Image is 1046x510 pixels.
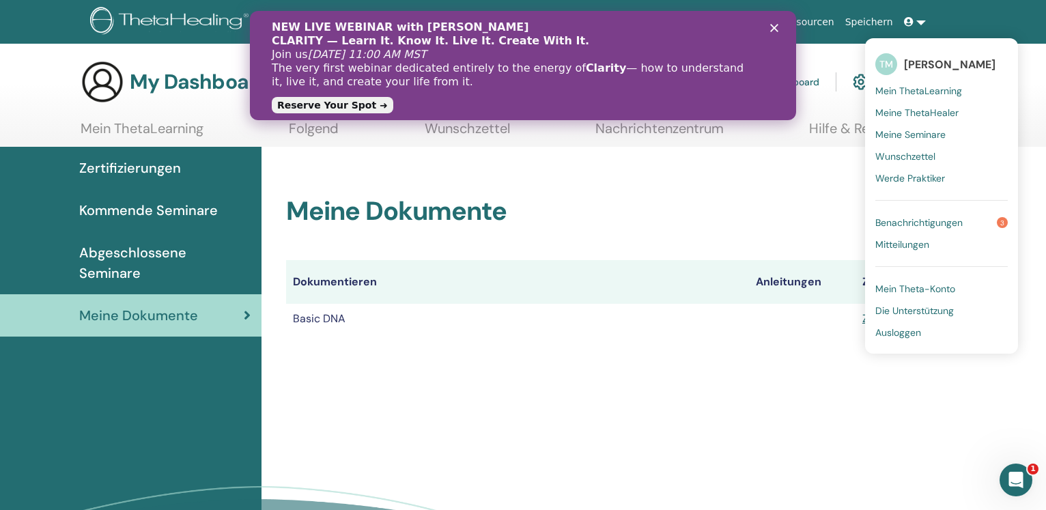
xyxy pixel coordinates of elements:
[875,145,1008,167] a: Wunschzettel
[856,260,948,304] th: Zertifikate
[875,322,1008,343] a: Ausloggen
[840,10,899,35] a: Speichern
[79,242,251,283] span: Abgeschlossene Seminare
[774,10,839,35] a: Ressourcen
[250,11,796,120] iframe: Intercom live chat banner
[875,238,929,251] span: Mitteilungen
[875,233,1008,255] a: Mitteilungen
[595,120,724,147] a: Nachrichtenzentrum
[1000,464,1032,496] iframe: Intercom live chat
[862,311,907,326] a: Zertifikat
[289,120,339,147] a: Folgend
[875,212,1008,233] a: Benachrichtigungen3
[875,102,1008,124] a: Meine ThetaHealer
[875,80,1008,102] a: Mein ThetaLearning
[875,128,946,141] span: Meine Seminare
[875,304,954,317] span: Die Unterstützung
[1028,464,1038,474] span: 1
[749,260,856,304] th: Anleitungen
[875,48,1008,80] a: TM[PERSON_NAME]
[853,70,869,94] img: cog.svg
[904,57,995,72] span: [PERSON_NAME]
[90,7,253,38] img: logo.png
[997,217,1008,228] span: 3
[130,70,269,94] h3: My Dashboard
[79,200,218,221] span: Kommende Seminare
[79,305,198,326] span: Meine Dokumente
[875,85,962,97] span: Mein ThetaLearning
[875,216,963,229] span: Benachrichtigungen
[875,53,897,75] span: TM
[875,107,959,119] span: Meine ThetaHealer
[336,51,376,63] b: Clarity
[875,326,921,339] span: Ausloggen
[81,60,124,104] img: generic-user-icon.jpg
[809,120,926,147] a: Hilfe & Ressourcen
[875,278,1008,300] a: Mein Theta-Konto
[875,167,1008,189] a: Werde Praktiker
[672,10,774,35] a: Erfolgsgeschichten
[875,172,945,184] span: Werde Praktiker
[473,10,500,35] a: Um
[875,283,955,295] span: Mein Theta-Konto
[875,150,935,162] span: Wunschzettel
[875,300,1008,322] a: Die Unterstützung
[500,10,597,35] a: Kurse & Seminare
[79,158,181,178] span: Zertifizierungen
[875,124,1008,145] a: Meine Seminare
[597,10,672,35] a: Zertifizierung
[286,196,948,227] h2: Meine Dokumente
[22,86,143,102] a: Reserve Your Spot ➜
[520,12,534,20] div: Close
[286,260,749,304] th: Dokumentieren
[425,120,510,147] a: Wunschzettel
[853,67,924,97] a: Mein Konto
[81,120,203,147] a: Mein ThetaLearning
[286,304,749,334] td: Basic DNA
